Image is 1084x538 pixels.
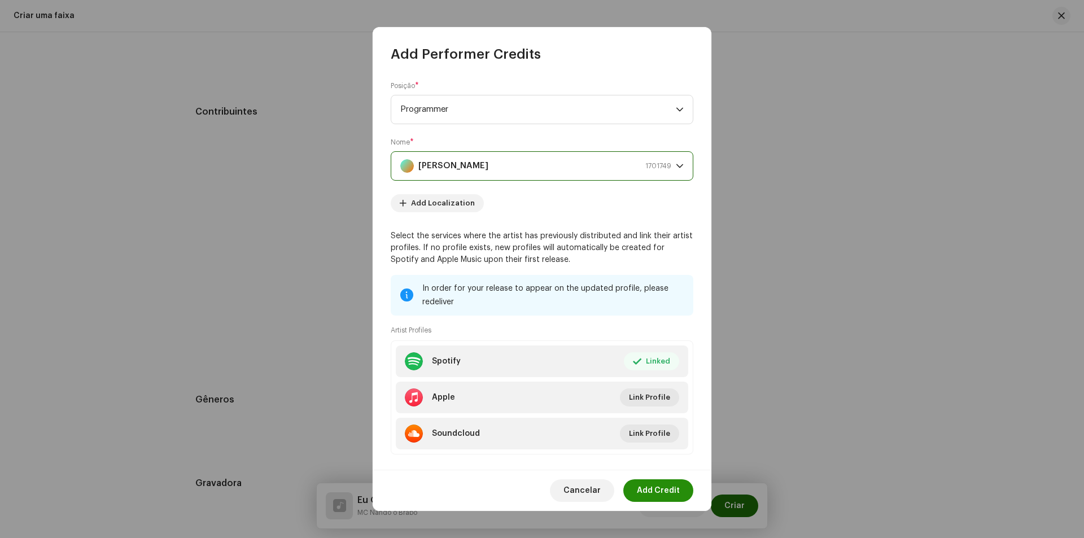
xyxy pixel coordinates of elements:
span: 1701749 [645,152,671,180]
small: Artist Profiles [391,325,431,336]
button: Linked [624,352,679,370]
button: Link Profile [620,388,679,406]
span: Link Profile [629,422,670,445]
span: Add Performer Credits [391,45,541,63]
button: Link Profile [620,425,679,443]
button: Add Localization [391,194,484,212]
div: Spotify [432,357,461,366]
span: Programmer [400,95,676,124]
span: Link Profile [629,386,670,409]
label: Nome [391,138,414,147]
button: Add Credit [623,479,693,502]
label: Posição [391,81,419,90]
div: dropdown trigger [676,95,684,124]
strong: [PERSON_NAME] [418,152,488,180]
span: Linked [646,350,670,373]
div: Apple [432,393,455,402]
div: In order for your release to appear on the updated profile, please redeliver [422,282,684,309]
span: Add Credit [637,479,680,502]
div: dropdown trigger [676,152,684,180]
span: DJ Amorelli [400,152,676,180]
span: Add Localization [411,192,475,215]
div: Soundcloud [432,429,480,438]
span: Cancelar [563,479,601,502]
p: Select the services where the artist has previously distributed and link their artist profiles. I... [391,230,693,266]
button: Cancelar [550,479,614,502]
